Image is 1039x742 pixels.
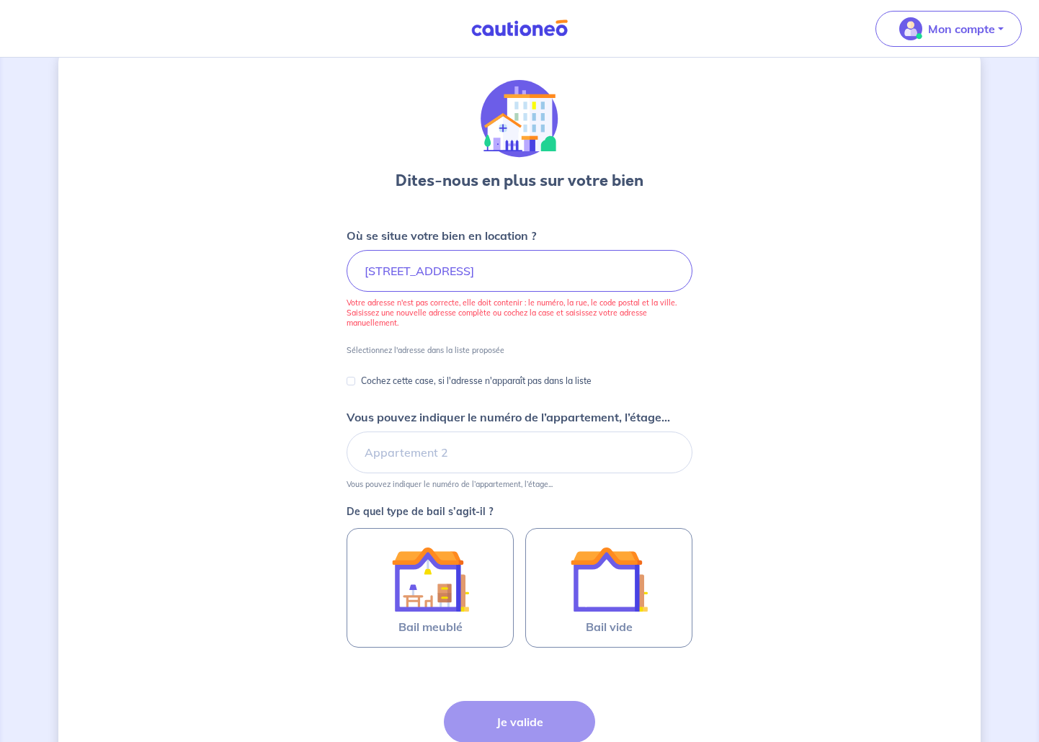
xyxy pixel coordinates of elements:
[347,408,670,426] p: Vous pouvez indiquer le numéro de l’appartement, l’étage...
[586,618,633,635] span: Bail vide
[347,298,692,328] p: Votre adresse n'est pas correcte, elle doit contenir : le numéro, la rue, le code postal et la vi...
[875,11,1022,47] button: illu_account_valid_menu.svgMon compte
[928,20,995,37] p: Mon compte
[899,17,922,40] img: illu_account_valid_menu.svg
[347,250,692,292] input: 2 rue de paris, 59000 lille
[361,372,592,390] p: Cochez cette case, si l'adresse n'apparaît pas dans la liste
[396,169,643,192] h3: Dites-nous en plus sur votre bien
[347,506,692,517] p: De quel type de bail s’agit-il ?
[398,618,463,635] span: Bail meublé
[481,80,558,158] img: illu_houses.svg
[347,432,692,473] input: Appartement 2
[347,227,536,244] p: Où se situe votre bien en location ?
[391,540,469,618] img: illu_furnished_lease.svg
[347,345,504,355] p: Sélectionnez l'adresse dans la liste proposée
[465,19,574,37] img: Cautioneo
[570,540,648,618] img: illu_empty_lease.svg
[347,479,553,489] p: Vous pouvez indiquer le numéro de l’appartement, l’étage...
